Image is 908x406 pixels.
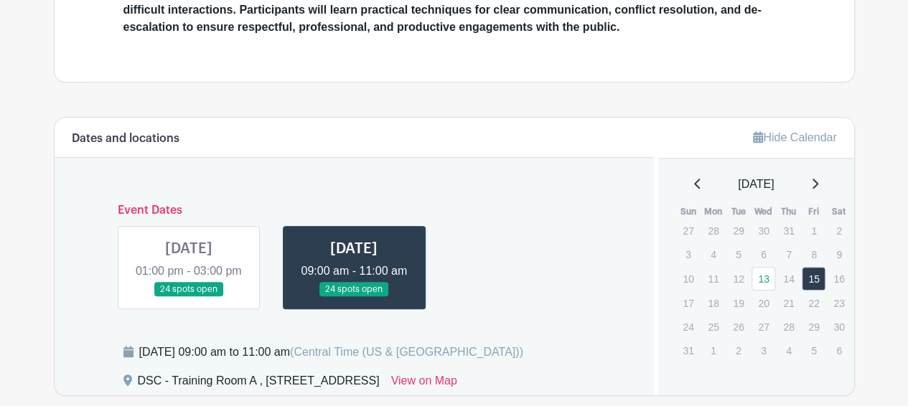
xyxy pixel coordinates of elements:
[676,316,700,338] p: 24
[676,268,700,290] p: 10
[752,267,775,291] a: 13
[826,204,851,219] th: Sat
[752,219,775,242] p: 30
[827,243,851,265] p: 9
[676,243,700,265] p: 3
[726,339,750,362] p: 2
[290,346,523,358] span: (Central Time (US & [GEOGRAPHIC_DATA]))
[802,339,825,362] p: 5
[726,292,750,314] p: 19
[675,204,701,219] th: Sun
[776,204,801,219] th: Thu
[391,372,457,395] a: View on Map
[752,292,775,314] p: 20
[139,344,523,361] div: [DATE] 09:00 am to 11:00 am
[777,292,800,314] p: 21
[777,339,800,362] p: 4
[802,267,825,291] a: 15
[738,176,774,193] span: [DATE]
[827,292,851,314] p: 23
[676,292,700,314] p: 17
[726,316,750,338] p: 26
[827,316,851,338] p: 30
[777,268,800,290] p: 14
[676,219,700,242] p: 27
[106,204,603,217] h6: Event Dates
[827,339,851,362] p: 6
[801,204,826,219] th: Fri
[701,219,725,242] p: 28
[726,268,750,290] p: 12
[777,316,800,338] p: 28
[138,372,380,395] div: DSC - Training Room A , [STREET_ADDRESS]
[752,316,775,338] p: 27
[751,204,776,219] th: Wed
[726,219,750,242] p: 29
[802,316,825,338] p: 29
[802,292,825,314] p: 22
[701,243,725,265] p: 4
[753,131,836,143] a: Hide Calendar
[726,204,751,219] th: Tue
[777,243,800,265] p: 7
[752,243,775,265] p: 6
[72,132,179,146] h6: Dates and locations
[802,219,825,242] p: 1
[752,339,775,362] p: 3
[726,243,750,265] p: 5
[701,339,725,362] p: 1
[701,268,725,290] p: 11
[701,292,725,314] p: 18
[777,219,800,242] p: 31
[701,316,725,338] p: 25
[701,204,726,219] th: Mon
[802,243,825,265] p: 8
[827,219,851,242] p: 2
[827,268,851,290] p: 16
[676,339,700,362] p: 31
